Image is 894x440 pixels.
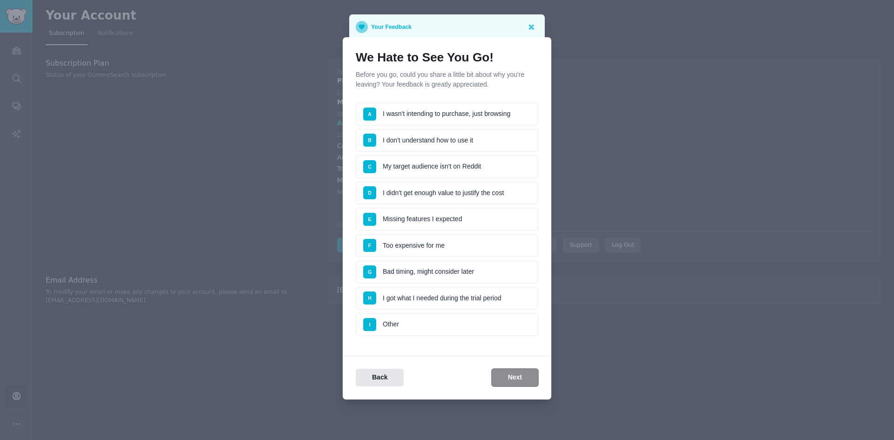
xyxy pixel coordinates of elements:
[368,111,372,117] span: A
[368,243,371,248] span: F
[371,21,412,33] p: Your Feedback
[368,190,372,196] span: D
[368,295,372,301] span: H
[368,217,371,222] span: E
[368,269,372,275] span: G
[356,50,538,65] h1: We Hate to See You Go!
[356,369,404,387] button: Back
[369,322,371,327] span: I
[368,164,372,169] span: C
[356,70,538,89] p: Before you go, could you share a little bit about why you're leaving? Your feedback is greatly ap...
[368,137,372,143] span: B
